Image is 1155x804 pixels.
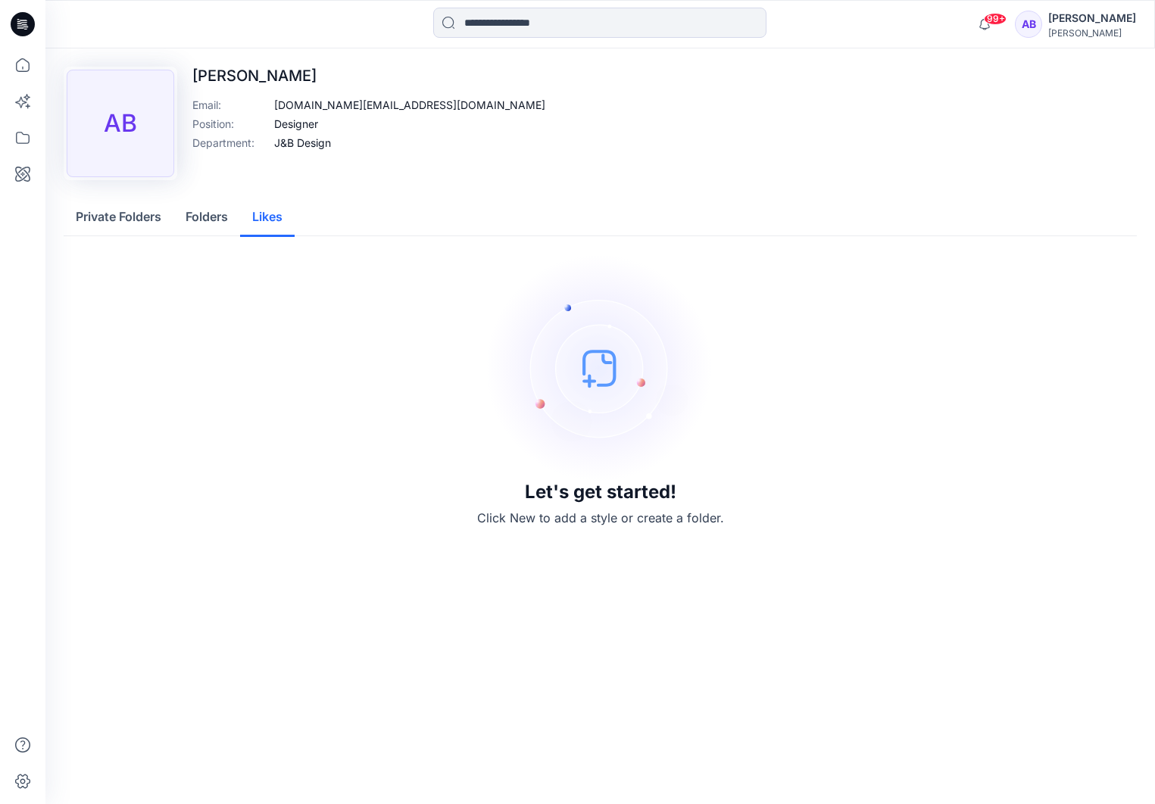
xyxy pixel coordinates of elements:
button: Likes [240,198,295,237]
div: [PERSON_NAME] [1048,9,1136,27]
button: Folders [173,198,240,237]
p: Department : [192,135,268,151]
img: empty-state-image.svg [487,254,714,481]
h3: Let's get started! [525,481,676,503]
p: [PERSON_NAME] [192,67,545,85]
div: AB [67,70,174,177]
p: Position : [192,116,268,132]
p: Email : [192,97,268,113]
div: AB [1015,11,1042,38]
button: Private Folders [64,198,173,237]
p: Click New to add a style or create a folder. [477,509,724,527]
p: Designer [274,116,318,132]
div: [PERSON_NAME] [1048,27,1136,39]
p: J&B Design [274,135,331,151]
span: 99+ [984,13,1007,25]
p: [DOMAIN_NAME][EMAIL_ADDRESS][DOMAIN_NAME] [274,97,545,113]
